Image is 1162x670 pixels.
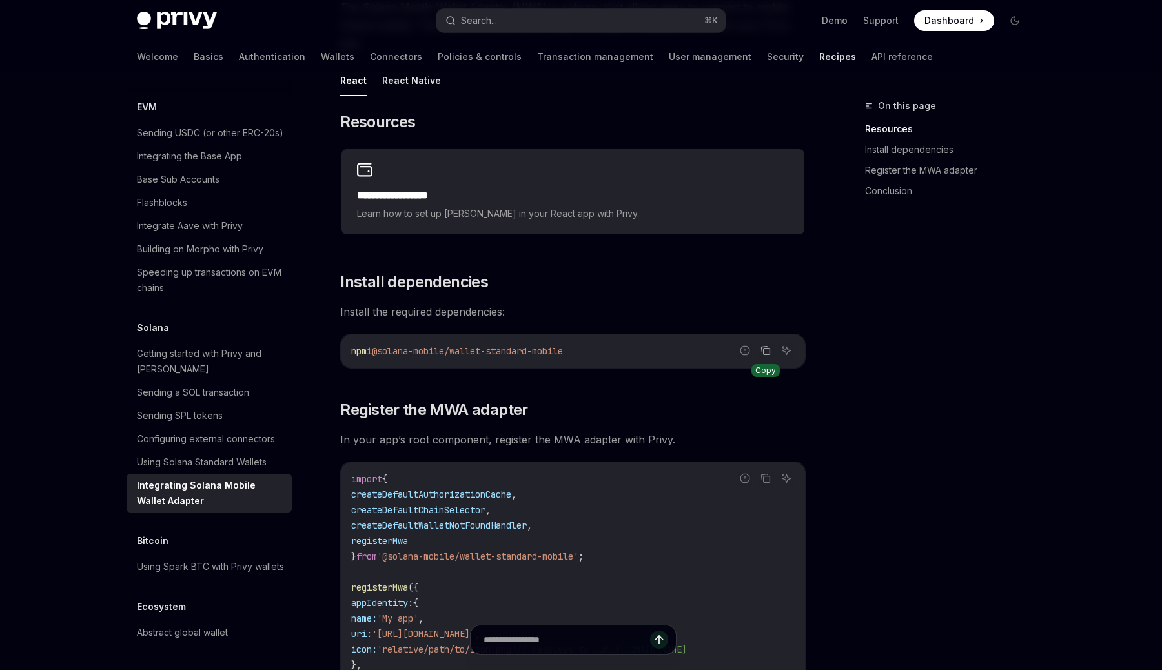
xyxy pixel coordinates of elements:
[127,191,292,214] a: Flashblocks
[461,13,497,28] div: Search...
[757,470,774,487] button: Copy the contents from the code block
[737,342,753,359] button: Report incorrect code
[370,41,422,72] a: Connectors
[137,533,168,549] h5: Bitcoin
[737,470,753,487] button: Report incorrect code
[878,98,936,114] span: On this page
[704,15,718,26] span: ⌘ K
[357,206,789,221] span: Learn how to set up [PERSON_NAME] in your React app with Privy.
[382,65,441,96] button: React Native
[351,345,367,357] span: npm
[127,474,292,513] a: Integrating Solana Mobile Wallet Adapter
[438,41,522,72] a: Policies & controls
[127,261,292,299] a: Speeding up transactions on EVM chains
[127,451,292,474] a: Using Solana Standard Wallets
[865,139,1035,160] a: Install dependencies
[578,551,584,562] span: ;
[137,320,169,336] h5: Solana
[865,160,1035,181] a: Register the MWA adapter
[871,41,933,72] a: API reference
[382,473,387,485] span: {
[137,41,178,72] a: Welcome
[351,582,408,593] span: registerMwa
[669,41,751,72] a: User management
[137,346,284,377] div: Getting started with Privy and [PERSON_NAME]
[484,625,650,654] input: Ask a question...
[137,172,219,187] div: Base Sub Accounts
[137,385,249,400] div: Sending a SOL transaction
[367,345,372,357] span: i
[351,473,382,485] span: import
[865,119,1035,139] a: Resources
[340,65,367,96] button: React
[137,218,243,234] div: Integrate Aave with Privy
[137,625,228,640] div: Abstract global wallet
[351,551,356,562] span: }
[914,10,994,31] a: Dashboard
[137,195,187,210] div: Flashblocks
[137,408,223,423] div: Sending SPL tokens
[356,551,377,562] span: from
[341,149,804,234] a: **** **** **** ***Learn how to set up [PERSON_NAME] in your React app with Privy.
[351,535,408,547] span: registerMwa
[527,520,532,531] span: ,
[485,504,491,516] span: ,
[137,431,275,447] div: Configuring external connectors
[372,345,563,357] span: @solana-mobile/wallet-standard-mobile
[511,489,516,500] span: ,
[351,520,527,531] span: createDefaultWalletNotFoundHandler
[127,238,292,261] a: Building on Morpho with Privy
[127,214,292,238] a: Integrate Aave with Privy
[863,14,899,27] a: Support
[127,342,292,381] a: Getting started with Privy and [PERSON_NAME]
[340,400,528,420] span: Register the MWA adapter
[137,12,217,30] img: dark logo
[127,121,292,145] a: Sending USDC (or other ERC-20s)
[436,9,726,32] button: Search...⌘K
[127,381,292,404] a: Sending a SOL transaction
[340,431,806,449] span: In your app’s root component, register the MWA adapter with Privy.
[137,99,157,115] h5: EVM
[127,555,292,578] a: Using Spark BTC with Privy wallets
[321,41,354,72] a: Wallets
[351,489,511,500] span: createDefaultAuthorizationCache
[1004,10,1025,31] button: Toggle dark mode
[751,364,780,377] div: Copy
[194,41,223,72] a: Basics
[137,265,284,296] div: Speeding up transactions on EVM chains
[819,41,856,72] a: Recipes
[757,342,774,359] button: Copy the contents from the code block
[127,427,292,451] a: Configuring external connectors
[778,470,795,487] button: Ask AI
[418,613,423,624] span: ,
[127,168,292,191] a: Base Sub Accounts
[924,14,974,27] span: Dashboard
[340,272,488,292] span: Install dependencies
[239,41,305,72] a: Authentication
[408,582,418,593] span: ({
[127,145,292,168] a: Integrating the Base App
[351,504,485,516] span: createDefaultChainSelector
[137,148,242,164] div: Integrating the Base App
[351,597,413,609] span: appIdentity:
[537,41,653,72] a: Transaction management
[137,125,283,141] div: Sending USDC (or other ERC-20s)
[137,559,284,574] div: Using Spark BTC with Privy wallets
[137,241,263,257] div: Building on Morpho with Privy
[340,303,806,321] span: Install the required dependencies:
[137,454,267,470] div: Using Solana Standard Wallets
[377,551,578,562] span: '@solana-mobile/wallet-standard-mobile'
[377,613,418,624] span: 'My app'
[127,404,292,427] a: Sending SPL tokens
[822,14,848,27] a: Demo
[767,41,804,72] a: Security
[127,621,292,644] a: Abstract global wallet
[137,478,284,509] div: Integrating Solana Mobile Wallet Adapter
[865,181,1035,201] a: Conclusion
[137,599,186,614] h5: Ecosystem
[351,613,377,624] span: name:
[413,597,418,609] span: {
[340,112,416,132] span: Resources
[778,342,795,359] button: Ask AI
[650,631,668,649] button: Send message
